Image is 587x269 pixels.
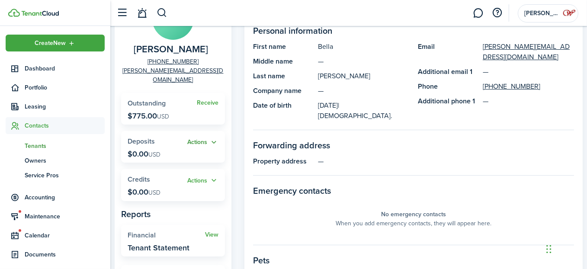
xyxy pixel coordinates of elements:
panel-main-description: [PERSON_NAME] [318,71,409,81]
button: Open menu [6,35,105,51]
span: Maintenance [25,212,105,221]
widget-stats-description: Tenant Statement [128,243,189,252]
img: Wadsworth Real Estate, Inc. [562,6,576,20]
div: Drag [546,236,552,262]
a: Service Pros [6,168,105,183]
span: Portfolio [25,83,105,92]
span: Contacts [25,121,105,130]
button: Open menu [187,138,218,147]
panel-main-description: — [318,156,574,167]
panel-main-subtitle: Reports [121,208,225,221]
a: [PHONE_NUMBER] [483,81,540,92]
panel-main-title: Property address [253,156,314,167]
panel-main-description: [DATE] [318,100,409,121]
panel-main-title: Last name [253,71,314,81]
panel-main-section-title: Personal information [253,24,574,37]
p: $0.00 [128,150,160,158]
widget-stats-title: Financial [128,231,205,239]
span: Service Pros [25,171,105,180]
span: Owners [25,156,105,165]
a: Messaging [470,2,487,24]
button: Open menu [187,176,218,186]
img: TenantCloud [21,11,59,16]
a: Dashboard [6,60,105,77]
span: | [DEMOGRAPHIC_DATA]. [318,100,392,121]
panel-main-title: Date of birth [253,100,314,121]
panel-main-section-title: Emergency contacts [253,184,574,197]
span: Outstanding [128,98,166,108]
panel-main-title: Additional phone 1 [418,96,478,106]
panel-main-placeholder-title: No emergency contacts [381,210,446,219]
panel-main-description: — [318,56,409,67]
iframe: Chat Widget [544,227,587,269]
span: Accounting [25,193,105,202]
button: Search [157,6,167,20]
panel-main-placeholder-description: When you add emergency contacts, they will appear here. [336,219,491,228]
p: $0.00 [128,188,160,196]
span: Tenants [25,141,105,151]
button: Actions [187,138,218,147]
button: Open sidebar [114,5,131,21]
panel-main-title: Middle name [253,56,314,67]
panel-main-section-title: Forwarding address [253,139,574,152]
a: [PERSON_NAME][EMAIL_ADDRESS][DOMAIN_NAME] [121,66,225,84]
a: [PERSON_NAME][EMAIL_ADDRESS][DOMAIN_NAME] [483,42,574,62]
span: Wadsworth Real Estate, Inc. [524,10,559,16]
panel-main-title: First name [253,42,314,52]
a: Notifications [134,2,151,24]
p: $775.00 [128,112,169,120]
button: Open resource center [490,6,505,20]
span: USD [157,112,169,121]
panel-main-description: — [318,86,409,96]
a: View [205,231,218,238]
span: Documents [25,250,105,259]
img: TenantCloud [8,9,20,17]
span: Credits [128,174,150,184]
a: [PHONE_NUMBER] [148,57,199,66]
span: Leasing [25,102,105,111]
button: Actions [187,176,218,186]
panel-main-section-title: Pets [253,254,574,267]
a: Owners [6,153,105,168]
span: USD [148,188,160,197]
span: Dashboard [25,64,105,73]
panel-main-title: Email [418,42,478,62]
panel-main-title: Additional email 1 [418,67,478,77]
panel-main-description: Bella [318,42,409,52]
a: Tenants [6,138,105,153]
span: Deposits [128,136,155,146]
span: USD [148,150,160,159]
panel-main-title: Phone [418,81,478,92]
span: Create New [35,40,66,46]
span: Bella Zeiner [134,44,208,55]
a: Receive [197,99,218,106]
span: Calendar [25,231,105,240]
panel-main-title: Company name [253,86,314,96]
